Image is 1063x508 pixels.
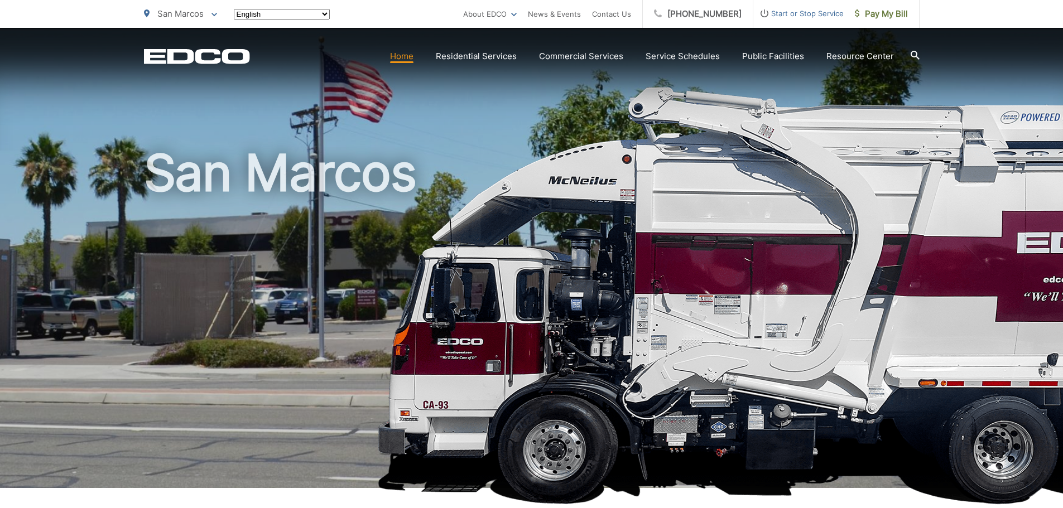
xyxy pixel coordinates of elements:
span: Pay My Bill [855,7,908,21]
a: Service Schedules [646,50,720,63]
h1: San Marcos [144,145,920,498]
a: Resource Center [826,50,894,63]
a: Commercial Services [539,50,623,63]
a: Contact Us [592,7,631,21]
a: About EDCO [463,7,517,21]
a: News & Events [528,7,581,21]
a: EDCD logo. Return to the homepage. [144,49,250,64]
a: Residential Services [436,50,517,63]
select: Select a language [234,9,330,20]
span: San Marcos [157,8,204,19]
a: Public Facilities [742,50,804,63]
a: Home [390,50,413,63]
